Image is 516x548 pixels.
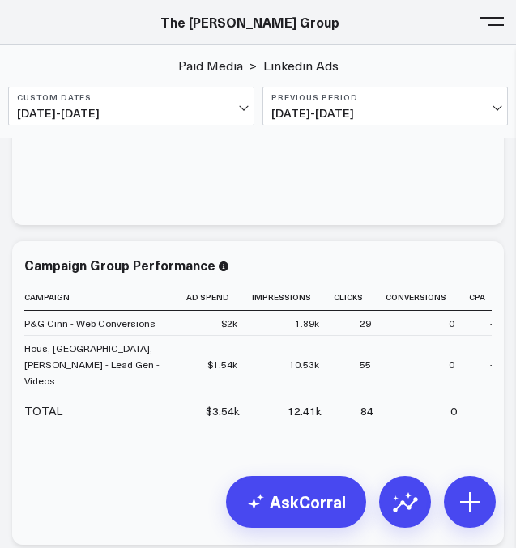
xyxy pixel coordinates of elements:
b: Custom Dates [17,92,245,102]
div: P&G Cinn - Web Conversions [24,315,156,331]
b: Previous Period [271,92,500,102]
div: - [490,356,493,372]
div: 12.41k [288,403,322,419]
th: Cpa [469,284,508,311]
div: 0 [449,356,454,372]
div: 0 [450,403,457,419]
th: Conversions [386,284,469,311]
a: The [PERSON_NAME] Group [160,13,339,31]
span: [DATE] - [DATE] [17,107,245,120]
div: 84 [360,403,373,419]
span: [DATE] - [DATE] [271,107,500,120]
th: Campaign [24,284,186,311]
div: TOTAL [24,403,62,419]
div: 29 [360,315,371,331]
div: Campaign Group Performance [24,256,215,274]
div: 55 [360,356,371,372]
div: 0 [449,315,454,331]
div: $1.54k [207,356,237,372]
a: AskCorral [226,476,366,528]
div: $3.54k [206,403,240,419]
a: Paid Media [178,57,243,74]
div: 1.89k [295,315,319,331]
div: $2k [221,315,237,331]
div: 10.53k [289,356,319,372]
button: Custom Dates[DATE]-[DATE] [8,87,254,125]
button: Previous Period[DATE]-[DATE] [262,87,509,125]
div: > [178,57,257,74]
div: - [490,315,493,331]
th: Ad Spend [186,284,252,311]
th: Clicks [334,284,386,311]
div: Hous, [GEOGRAPHIC_DATA], [PERSON_NAME] - Lead Gen - Videos [24,340,172,389]
a: Linkedin Ads [263,57,339,74]
th: Impressions [252,284,334,311]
